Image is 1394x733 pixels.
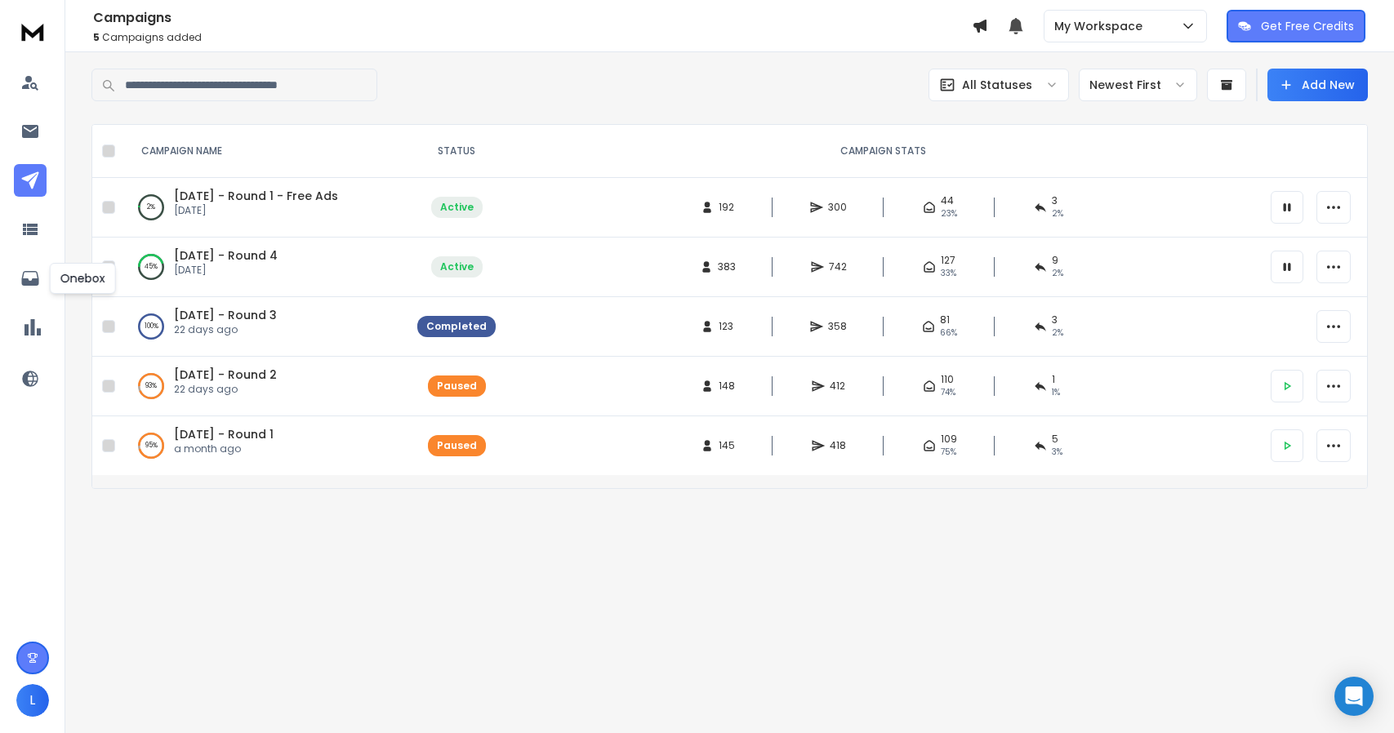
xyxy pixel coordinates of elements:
td: 95%[DATE] - Round 1a month ago [122,416,408,476]
span: 418 [830,439,846,452]
span: 3 [1052,194,1058,207]
span: 75 % [941,446,956,459]
p: 45 % [145,259,158,275]
button: L [16,684,49,717]
a: [DATE] - Round 2 [174,366,277,383]
span: 1 % [1052,386,1060,399]
p: My Workspace [1054,18,1149,34]
th: CAMPAIGN STATS [505,125,1261,178]
p: [DATE] [174,204,338,217]
button: Get Free Credits [1227,10,1365,42]
span: 110 [941,373,954,386]
a: [DATE] - Round 1 - Free Ads [174,188,338,204]
a: [DATE] - Round 1 [174,426,274,442]
span: 3 % [1052,446,1062,459]
span: 127 [941,254,955,267]
span: 74 % [941,386,955,399]
div: Active [440,260,474,273]
span: 123 [719,320,735,333]
p: Campaigns added [93,31,972,44]
span: 2 % [1052,267,1063,280]
td: 100%[DATE] - Round 322 days ago [122,297,408,357]
span: 300 [828,201,847,214]
th: CAMPAIGN NAME [122,125,408,178]
p: 2 % [147,199,155,215]
div: Onebox [50,263,116,294]
div: Open Intercom Messenger [1334,677,1374,716]
span: 33 % [941,267,956,280]
td: 93%[DATE] - Round 222 days ago [122,357,408,416]
p: All Statuses [962,77,1032,93]
img: logo [16,16,49,47]
p: Get Free Credits [1261,18,1354,34]
p: a month ago [174,442,274,455]
span: 23 % [941,207,957,220]
span: 44 [941,194,954,207]
span: 9 [1052,254,1058,267]
span: 81 [940,313,950,327]
p: 100 % [145,318,158,335]
span: 3 [1052,313,1058,327]
h1: Campaigns [93,8,972,28]
span: 358 [828,320,847,333]
span: 109 [941,433,957,446]
span: 66 % [940,327,957,340]
span: 192 [719,201,735,214]
span: 148 [719,380,735,393]
button: Newest First [1079,69,1197,101]
p: 95 % [145,438,158,454]
a: [DATE] - Round 4 [174,247,278,264]
span: 742 [829,260,847,273]
p: 93 % [145,378,157,394]
span: 145 [719,439,735,452]
a: [DATE] - Round 3 [174,307,277,323]
div: Active [440,201,474,214]
div: Completed [426,320,487,333]
div: Paused [437,439,477,452]
span: 412 [830,380,846,393]
p: [DATE] [174,264,278,277]
p: 22 days ago [174,383,277,396]
p: 22 days ago [174,323,277,336]
button: Add New [1267,69,1368,101]
span: 383 [718,260,736,273]
td: 2%[DATE] - Round 1 - Free Ads[DATE] [122,178,408,238]
span: 2 % [1052,207,1063,220]
span: 5 [93,30,100,44]
span: 5 [1052,433,1058,446]
th: STATUS [408,125,505,178]
td: 45%[DATE] - Round 4[DATE] [122,238,408,297]
span: 1 [1052,373,1055,386]
div: Paused [437,380,477,393]
span: 2 % [1052,327,1063,340]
